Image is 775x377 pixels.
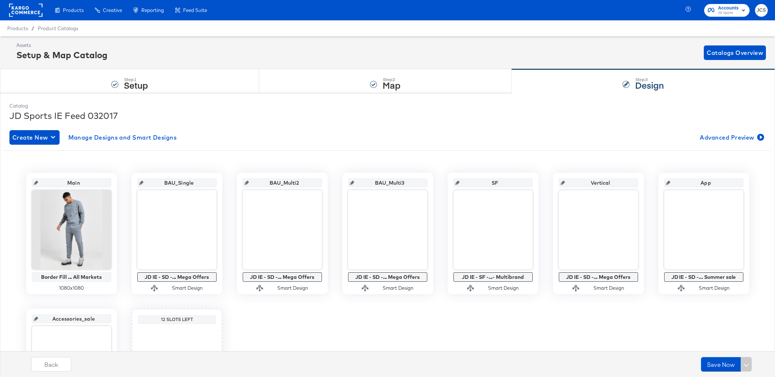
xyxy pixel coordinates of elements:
button: Back [31,357,71,372]
div: JD IE - SF -...- Multibrand [455,274,531,280]
div: JD IE - SD -... Mega Offers [350,274,425,280]
span: JD Sports [718,10,739,16]
button: Create New [9,130,60,145]
div: Smart Design [488,285,519,292]
span: Products [63,7,84,13]
span: JCS [758,6,765,15]
div: Smart Design [172,285,203,292]
span: Accounts [718,4,739,12]
button: Advanced Preview [697,130,766,145]
div: Catalog [9,103,766,109]
div: Smart Design [383,285,413,292]
span: Creative [103,7,122,13]
span: Products [7,25,28,31]
div: 1080 x 1080 [32,285,111,292]
div: Smart Design [699,285,730,292]
span: Catalogs Overview [707,48,763,58]
div: JD IE - SD -... Summer sale [666,274,742,280]
strong: Setup [124,79,148,91]
div: 12 Slots Left [140,317,214,322]
div: Border Fill ... All Markets [34,274,109,280]
div: Step: 1 [124,77,148,82]
strong: Design [635,79,664,91]
a: Product Catalogs [38,25,78,31]
div: Smart Design [593,285,624,292]
span: Reporting [141,7,164,13]
div: JD IE - SD -... Mega Offers [245,274,320,280]
button: Catalogs Overview [704,45,766,60]
span: / [28,25,38,31]
button: Manage Designs and Smart Designs [65,130,180,145]
div: Step: 3 [635,77,664,82]
strong: Map [383,79,400,91]
div: Setup & Map Catalog [16,49,108,61]
div: Assets [16,42,108,49]
div: Step: 2 [383,77,400,82]
div: JD Sports IE Feed 032017 [9,109,766,122]
button: Save Now [701,357,741,372]
span: Advanced Preview [700,132,763,143]
button: AccountsJD Sports [704,4,750,17]
span: Manage Designs and Smart Designs [68,132,177,143]
button: JCS [755,4,768,17]
span: Create New [12,132,57,143]
div: Smart Design [277,285,308,292]
span: Feed Suite [183,7,207,13]
div: JD IE - SD -... Mega Offers [139,274,215,280]
div: JD IE - SD -... Mega Offers [561,274,636,280]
